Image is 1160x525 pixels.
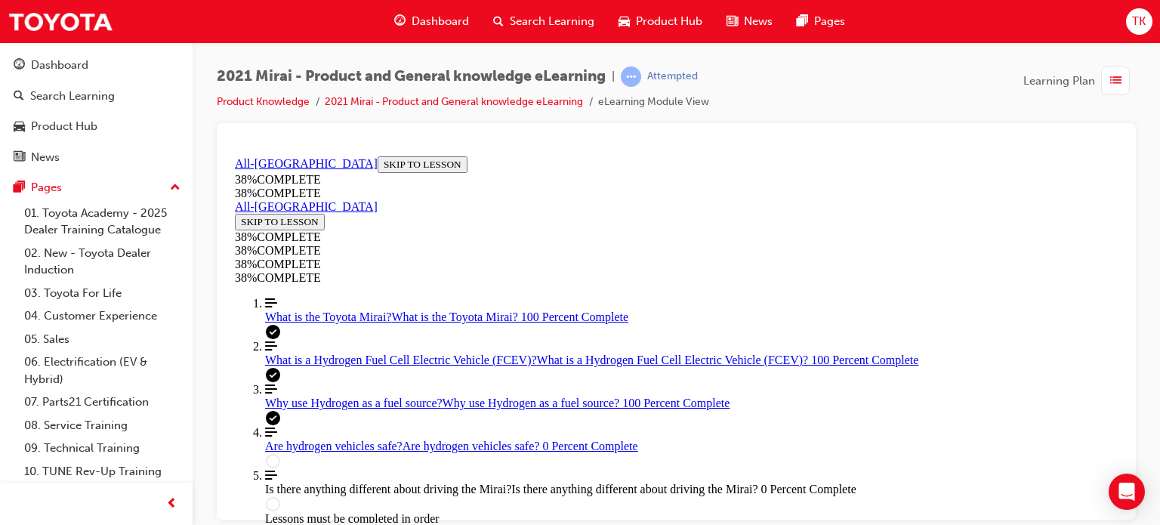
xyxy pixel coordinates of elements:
a: Dashboard [6,51,187,79]
a: Are hydrogen vehicles safe? 0 Percent Complete [36,276,889,303]
button: Learning Plan [1023,66,1136,95]
span: Is there anything different about driving the Mirai? [36,332,282,345]
span: Is there anything different about driving the Mirai? 0 Percent Complete [282,332,627,345]
div: 38 % COMPLETE [6,36,889,50]
span: guage-icon [394,12,406,31]
span: Are hydrogen vehicles safe? 0 Percent Complete [174,289,409,302]
span: learningRecordVerb_ATTEMPT-icon [621,66,641,87]
a: 10. TUNE Rev-Up Training [18,460,187,483]
a: 02. New - Toyota Dealer Induction [18,242,187,282]
a: news-iconNews [714,6,785,37]
div: 38 % COMPLETE [6,80,206,94]
a: 04. Customer Experience [18,304,187,328]
a: 2021 Mirai - Product and General knowledge eLearning [325,95,583,108]
section: Course Information [6,6,889,50]
a: 09. Technical Training [18,437,187,460]
span: Are hydrogen vehicles safe? [36,289,174,302]
a: 08. Service Training [18,414,187,437]
span: What is the Toyota Mirai? [36,160,162,173]
div: 38 % COMPLETE [6,94,206,107]
span: car-icon [14,120,25,134]
span: Pages [814,13,845,30]
a: Product Knowledge [217,95,310,108]
span: news-icon [14,151,25,165]
a: 05. Sales [18,328,187,351]
span: prev-icon [166,495,177,514]
a: What is a Hydrogen Fuel Cell Electric Vehicle (FCEV)? 100 Percent Complete [36,190,889,217]
span: car-icon [619,12,630,31]
button: Pages [6,174,187,202]
li: eLearning Module View [598,94,709,111]
div: Attempted [647,69,698,84]
span: Lessons must be completed in order [36,362,211,375]
div: News [31,149,60,166]
span: 2021 Mirai - Product and General knowledge eLearning [217,68,606,85]
div: Open Intercom Messenger [1109,474,1145,510]
a: guage-iconDashboard [382,6,481,37]
a: All-[GEOGRAPHIC_DATA] [6,7,149,20]
a: Why use Hydrogen as a fuel source? 100 Percent Complete [36,233,889,260]
a: 01. Toyota Academy - 2025 Dealer Training Catalogue [18,202,187,242]
span: up-icon [170,178,180,198]
img: Trak [8,5,113,39]
div: 38 % COMPLETE [6,107,889,121]
span: | [612,68,615,85]
div: Dashboard [31,57,88,74]
button: TK [1126,8,1152,35]
span: search-icon [14,90,24,103]
span: news-icon [727,12,738,31]
button: SKIP TO LESSON [6,63,96,80]
span: What is the Toyota Mirai? 100 Percent Complete [162,160,400,173]
a: Product Hub [6,113,187,141]
button: DashboardSearch LearningProduct HubNews [6,48,187,174]
span: TK [1132,13,1146,30]
div: Product Hub [31,118,97,135]
button: SKIP TO LESSON [149,6,239,23]
span: search-icon [493,12,504,31]
a: 07. Parts21 Certification [18,391,187,414]
span: Why use Hydrogen as a fuel source? [36,246,214,259]
span: Product Hub [636,13,702,30]
a: 06. Electrification (EV & Hybrid) [18,351,187,391]
span: list-icon [1110,72,1121,91]
span: Dashboard [412,13,469,30]
a: search-iconSearch Learning [481,6,606,37]
span: Learning Plan [1023,73,1095,90]
span: Search Learning [510,13,594,30]
div: 38 % COMPLETE [6,23,889,36]
div: Pages [31,179,62,196]
a: News [6,144,187,171]
a: All-[GEOGRAPHIC_DATA] [6,50,149,63]
span: Why use Hydrogen as a fuel source? 100 Percent Complete [214,246,501,259]
section: Course Information [6,50,206,107]
a: What is the Toyota Mirai? 100 Percent Complete [36,147,889,174]
div: 38 % COMPLETE [6,121,889,134]
a: 03. Toyota For Life [18,282,187,305]
span: What is a Hydrogen Fuel Cell Electric Vehicle (FCEV)? [36,203,308,216]
a: car-iconProduct Hub [606,6,714,37]
span: pages-icon [14,181,25,195]
span: News [744,13,773,30]
span: The Is there anything different about driving the Mirai? lesson is currently unavailable: Lessons... [36,319,889,346]
a: Search Learning [6,82,187,110]
span: What is a Hydrogen Fuel Cell Electric Vehicle (FCEV)? 100 Percent Complete [308,203,690,216]
div: Search Learning [30,88,115,105]
span: pages-icon [797,12,808,31]
span: guage-icon [14,59,25,73]
a: pages-iconPages [785,6,857,37]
